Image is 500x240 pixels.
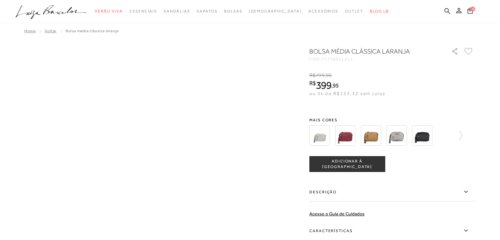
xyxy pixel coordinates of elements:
[470,7,475,11] span: 0
[309,182,474,202] label: Descrição
[465,7,475,16] button: 0
[309,118,474,122] span: Mais cores
[333,82,339,89] span: 95
[325,72,332,78] i: ,
[309,91,385,96] span: ou 3x de R$133,32 sem juros
[66,29,119,33] span: Bolsa média clássica laranja
[95,5,123,17] a: noSubCategoriesText
[130,5,157,17] a: noSubCategoriesText
[197,5,217,17] a: noSubCategoriesText
[224,5,243,17] a: noSubCategoriesText
[331,83,339,88] i: ,
[224,9,243,13] span: Bolsas
[345,9,363,13] span: Outlet
[309,125,330,146] img: BOLSA CLÁSSICA EM COURO CINZA ESTANHO E ALÇA REGULÁVEL MÉDIA
[326,72,332,78] span: 90
[316,79,331,91] span: 399
[412,125,432,146] img: BOLSA CLÁSSICA EM COURO PRETO E ALÇA REGULÁVEL MÉDIA
[45,29,57,33] a: Voltar
[95,9,123,13] span: Verão Viva
[308,5,338,17] a: noSubCategoriesText
[345,5,363,17] a: noSubCategoriesText
[24,29,36,33] a: Home
[321,57,353,61] span: 77770041213
[309,72,316,78] i: R$
[309,211,365,216] a: Acesse o Guia de Cuidados
[309,47,433,56] h1: Bolsa média clássica laranja
[164,9,190,13] span: Sandálias
[310,158,385,170] span: ADICIONAR À [GEOGRAPHIC_DATA]
[361,125,381,146] img: BOLSA CLÁSSICA EM COURO METALIZADO OURO VELHO E ALÇA REGULÁVEL MÉDIA
[249,9,302,13] span: [DEMOGRAPHIC_DATA]
[386,125,407,146] img: BOLSA CLÁSSICA EM COURO METALIZADO TITÂNIO E ALÇA REGULÁVEL MÉDIA
[309,57,441,61] div: CÓD:
[164,5,190,17] a: noSubCategoriesText
[370,5,389,17] a: BLOG LB
[197,9,217,13] span: Sapatos
[370,9,389,13] span: BLOG LB
[309,80,316,86] i: R$
[309,156,385,172] button: ADICIONAR À [GEOGRAPHIC_DATA]
[249,5,302,17] a: noSubCategoriesText
[316,72,324,78] span: 799
[308,9,338,13] span: Acessórios
[335,125,355,146] img: BOLSA CLÁSSICA EM COURO MARSALA E ALÇA REGULÁVEL MÉDIA
[130,9,157,13] span: Essenciais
